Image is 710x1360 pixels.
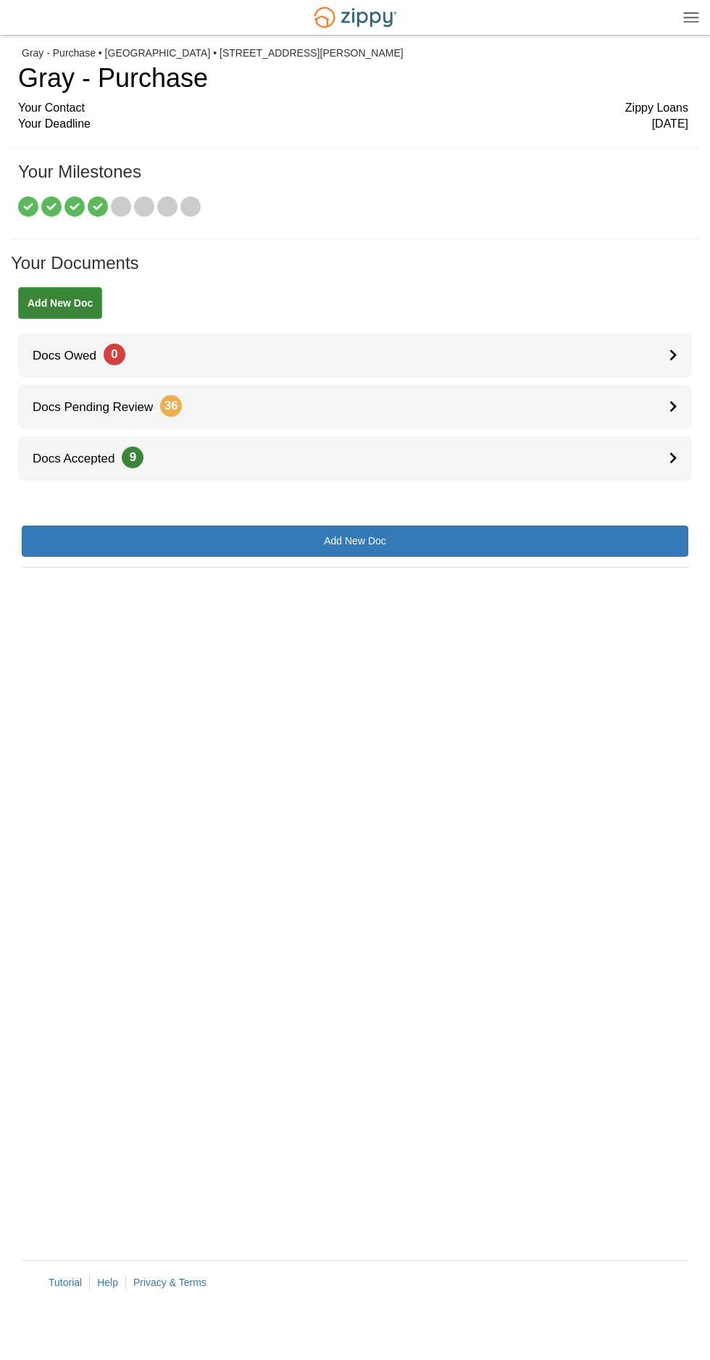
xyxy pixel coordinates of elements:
[97,1277,118,1288] a: Help
[18,64,688,93] h1: Gray - Purchase
[133,1277,206,1288] a: Privacy & Terms
[652,116,688,133] span: [DATE]
[683,12,699,22] img: Mobile Dropdown Menu
[18,400,182,414] span: Docs Pending Review
[18,100,688,117] div: Your Contact
[22,47,688,59] div: Gray - Purchase • [GEOGRAPHIC_DATA] • [STREET_ADDRESS][PERSON_NAME]
[18,436,692,481] a: Docs Accepted9
[104,344,125,365] span: 0
[18,349,125,362] span: Docs Owed
[49,1277,82,1288] a: Tutorial
[18,162,688,196] h1: Your Milestones
[11,254,699,287] h1: Your Documents
[18,287,102,319] a: Add New Doc
[18,116,688,133] div: Your Deadline
[18,385,692,429] a: Docs Pending Review36
[22,526,688,557] a: Add New Doc
[122,447,143,468] span: 9
[625,100,688,117] span: Zippy Loans
[160,395,182,417] span: 36
[18,333,692,378] a: Docs Owed0
[18,452,143,465] span: Docs Accepted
